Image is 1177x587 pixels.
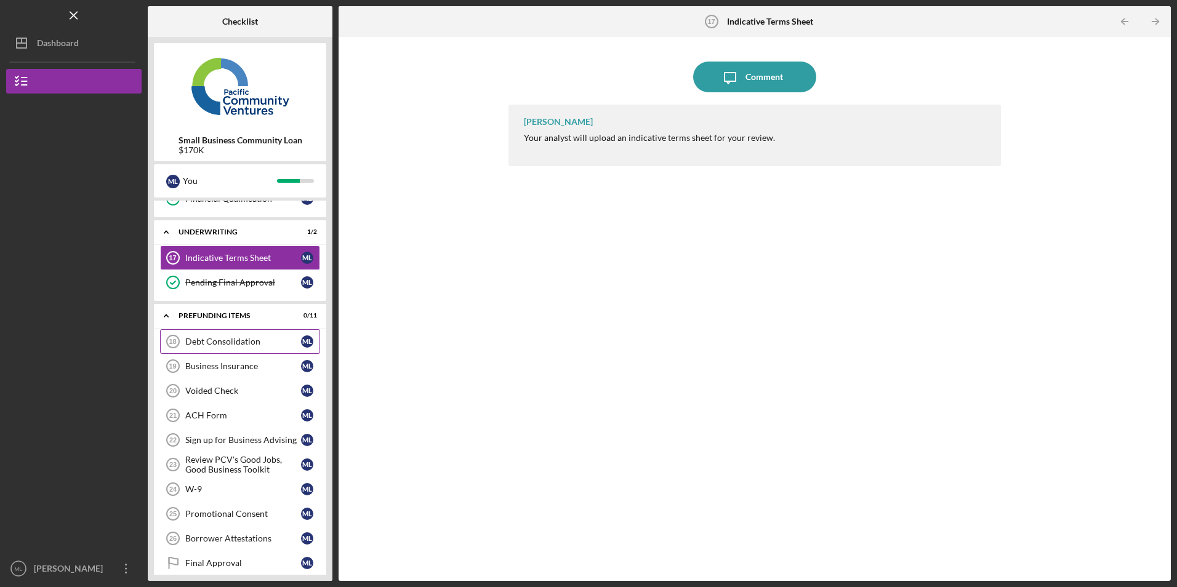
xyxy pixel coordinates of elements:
tspan: 26 [169,535,177,542]
a: 23Review PCV's Good Jobs, Good Business ToolkitML [160,452,320,477]
div: M L [301,532,313,545]
tspan: 20 [169,387,177,394]
tspan: 18 [169,338,176,345]
div: M L [301,434,313,446]
div: M L [301,557,313,569]
a: 26Borrower AttestationsML [160,526,320,551]
div: W-9 [185,484,301,494]
div: M L [301,385,313,397]
a: 22Sign up for Business AdvisingML [160,428,320,452]
div: Final Approval [185,558,301,568]
a: 18Debt ConsolidationML [160,329,320,354]
div: 0 / 11 [295,312,317,319]
div: Underwriting [179,228,286,236]
div: M L [301,360,313,372]
tspan: 23 [169,461,177,468]
a: Final ApprovalML [160,551,320,575]
text: ML [14,565,23,572]
div: Pending Final Approval [185,278,301,287]
a: 25Promotional ConsentML [160,501,320,526]
div: ACH Form [185,410,301,420]
div: [PERSON_NAME] [31,556,111,584]
b: Indicative Terms Sheet [727,17,813,26]
div: M L [301,276,313,289]
div: M L [301,252,313,264]
tspan: 17 [169,254,176,262]
a: Pending Final ApprovalML [160,270,320,295]
div: Indicative Terms Sheet [185,253,301,263]
div: M L [166,175,180,188]
div: Comment [745,62,783,92]
a: 17Indicative Terms SheetML [160,246,320,270]
b: Checklist [222,17,258,26]
button: Comment [693,62,816,92]
div: M L [301,409,313,421]
div: Promotional Consent [185,509,301,519]
div: Debt Consolidation [185,337,301,346]
div: Business Insurance [185,361,301,371]
div: Dashboard [37,31,79,58]
tspan: 24 [169,485,177,493]
tspan: 21 [169,412,177,419]
a: 21ACH FormML [160,403,320,428]
tspan: 25 [169,510,177,517]
a: 24W-9ML [160,477,320,501]
a: 19Business InsuranceML [160,354,320,378]
div: Review PCV's Good Jobs, Good Business Toolkit [185,455,301,474]
a: 20Voided CheckML [160,378,320,403]
div: M L [301,458,313,471]
div: Voided Check [185,386,301,396]
div: M L [301,508,313,520]
div: Borrower Attestations [185,533,301,543]
b: Small Business Community Loan [179,135,302,145]
a: Financial QualificationML [160,186,320,211]
button: ML[PERSON_NAME] [6,556,142,581]
tspan: 19 [169,362,176,370]
tspan: 17 [707,18,715,25]
img: Product logo [154,49,326,123]
div: Sign up for Business Advising [185,435,301,445]
div: 1 / 2 [295,228,317,236]
div: $170K [179,145,302,155]
button: Dashboard [6,31,142,55]
tspan: 22 [169,436,177,444]
div: Prefunding Items [179,312,286,319]
div: M L [301,483,313,495]
div: M L [301,335,313,348]
div: Your analyst will upload an indicative terms sheet for your review. [524,133,775,143]
div: You [183,170,277,191]
div: [PERSON_NAME] [524,117,593,127]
